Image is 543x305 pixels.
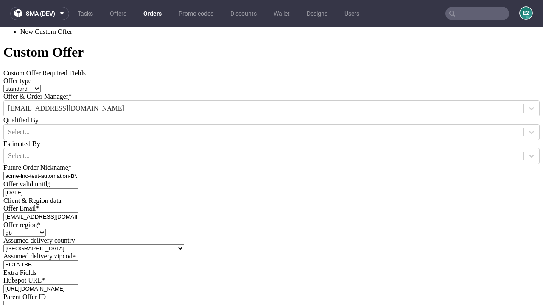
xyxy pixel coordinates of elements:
[3,250,45,257] label: Hubspot URL
[3,177,39,185] label: Offer Email
[3,170,61,177] span: Client & Region data
[3,50,31,57] label: Offer type
[3,66,72,73] label: Offer & Order Manager
[269,7,295,20] a: Wallet
[3,144,78,153] input: Short company name, ie.: 'coca-cola-inc'. Allowed characters: letters, digits, - and _
[3,89,39,97] label: Qualified By
[20,1,540,8] li: New Custom Offer
[174,7,218,20] a: Promo codes
[37,194,40,201] abbr: required
[3,17,540,33] h1: Custom Offer
[3,153,51,161] label: Offer valid until
[339,7,364,20] a: Users
[3,225,76,233] label: Assumed delivery zipcode
[3,42,86,50] span: Custom Offer Required Fields
[3,210,75,217] label: Assumed delivery country
[3,113,40,120] label: Estimated By
[73,7,98,20] a: Tasks
[48,153,51,161] abbr: required
[68,137,72,144] abbr: required
[3,266,46,273] label: Parent Offer ID
[3,242,36,249] span: Extra Fields
[68,66,72,73] abbr: required
[3,194,40,201] label: Offer region
[3,137,72,144] label: Future Order Nickname
[105,7,132,20] a: Offers
[42,250,45,257] abbr: required
[36,177,39,185] abbr: required
[10,7,69,20] button: sma (dev)
[138,7,167,20] a: Orders
[225,7,262,20] a: Discounts
[520,7,532,19] figcaption: e2
[302,7,333,20] a: Designs
[26,11,55,17] span: sma (dev)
